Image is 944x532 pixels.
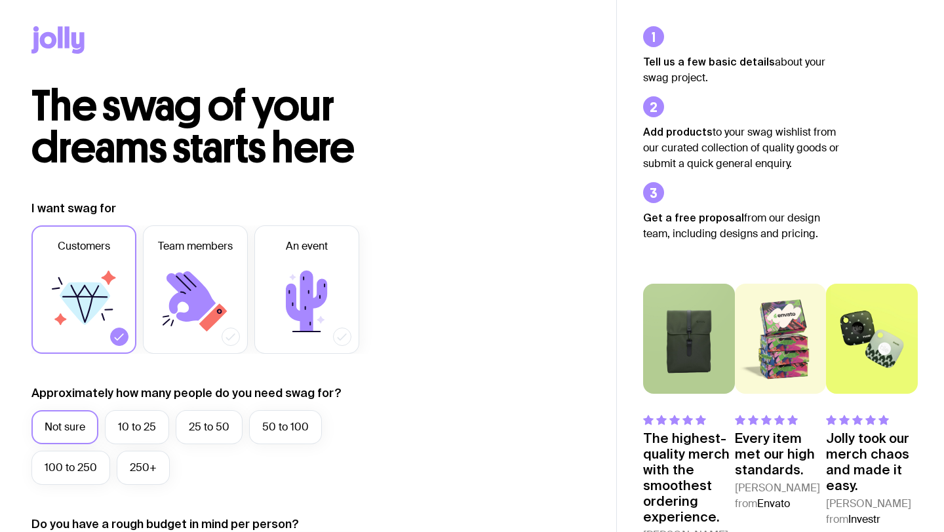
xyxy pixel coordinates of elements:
[31,410,98,444] label: Not sure
[643,124,840,172] p: to your swag wishlist from our curated collection of quality goods or submit a quick general enqu...
[826,496,918,527] cite: [PERSON_NAME] from
[31,200,116,216] label: I want swag for
[58,238,110,254] span: Customers
[643,56,775,67] strong: Tell us a few basic details
[158,238,233,254] span: Team members
[735,480,827,512] cite: [PERSON_NAME] from
[31,451,110,485] label: 100 to 250
[31,80,355,174] span: The swag of your dreams starts here
[848,512,880,526] span: Investr
[105,410,169,444] label: 10 to 25
[286,238,328,254] span: An event
[249,410,322,444] label: 50 to 100
[643,54,840,86] p: about your swag project.
[176,410,243,444] label: 25 to 50
[826,430,918,493] p: Jolly took our merch chaos and made it easy.
[643,430,735,525] p: The highest-quality merch with the smoothest ordering experience.
[31,516,299,532] label: Do you have a rough budget in mind per person?
[735,430,827,478] p: Every item met our high standards.
[643,126,713,138] strong: Add products
[643,212,744,223] strong: Get a free proposal
[643,210,840,242] p: from our design team, including designs and pricing.
[117,451,170,485] label: 250+
[757,497,790,510] span: Envato
[31,385,342,401] label: Approximately how many people do you need swag for?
